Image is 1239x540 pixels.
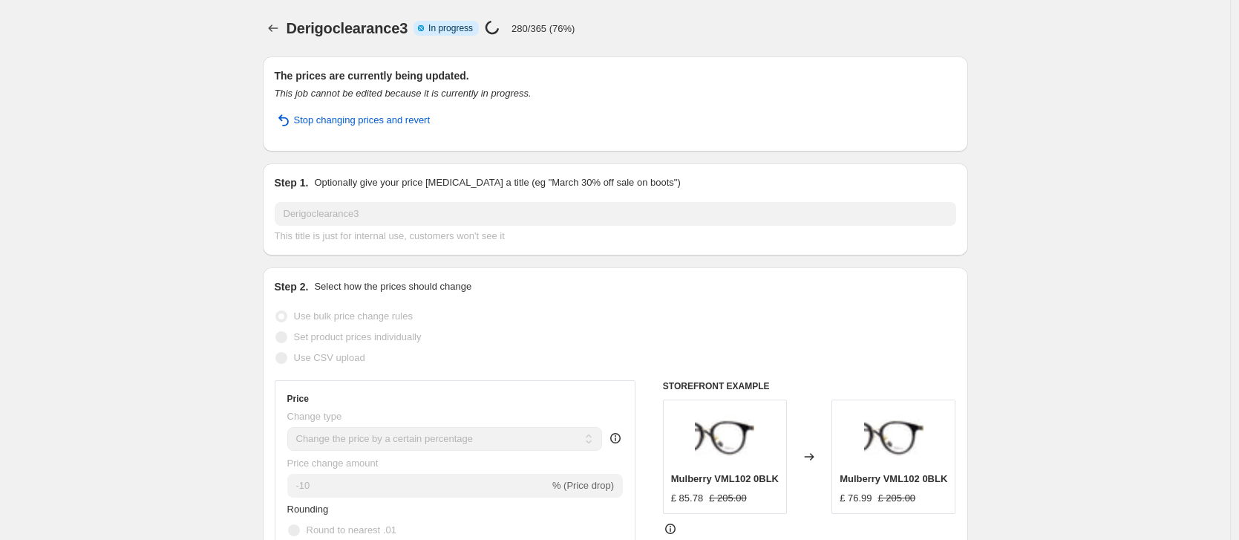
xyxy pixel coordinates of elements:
span: Change type [287,411,342,422]
i: This job cannot be edited because it is currently in progress. [275,88,532,99]
span: £ 205.00 [878,492,916,504]
h2: The prices are currently being updated. [275,68,956,83]
input: -15 [287,474,549,498]
span: £ 85.78 [671,492,703,504]
input: 30% off holiday sale [275,202,956,226]
span: Rounding [287,504,329,515]
img: mulberry-vml102-0blk-hd-1_21dddb55-390e-4546-a2d4-a542dd19ef44_80x.jpg [695,408,754,467]
h6: STOREFRONT EXAMPLE [663,380,956,392]
img: mulberry-vml102-0blk-hd-1_21dddb55-390e-4546-a2d4-a542dd19ef44_80x.jpg [864,408,923,467]
button: Price change jobs [263,18,284,39]
span: £ 76.99 [840,492,872,504]
h3: Price [287,393,309,405]
div: help [608,431,623,446]
p: Optionally give your price [MEDICAL_DATA] a title (eg "March 30% off sale on boots") [314,175,680,190]
h2: Step 1. [275,175,309,190]
span: This title is just for internal use, customers won't see it [275,230,505,241]
span: Round to nearest .01 [307,524,396,536]
span: Use CSV upload [294,352,365,363]
span: £ 205.00 [709,492,747,504]
span: Set product prices individually [294,331,422,342]
span: % (Price drop) [552,480,614,491]
span: Use bulk price change rules [294,310,413,322]
span: Stop changing prices and revert [294,113,431,128]
p: Select how the prices should change [314,279,471,294]
span: Mulberry VML102 0BLK [840,473,947,484]
span: In progress [428,22,473,34]
button: Stop changing prices and revert [266,108,439,132]
h2: Step 2. [275,279,309,294]
span: Price change amount [287,458,379,469]
span: Derigoclearance3 [287,20,408,36]
span: Mulberry VML102 0BLK [671,473,779,484]
p: 280/365 (76%) [511,23,575,34]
